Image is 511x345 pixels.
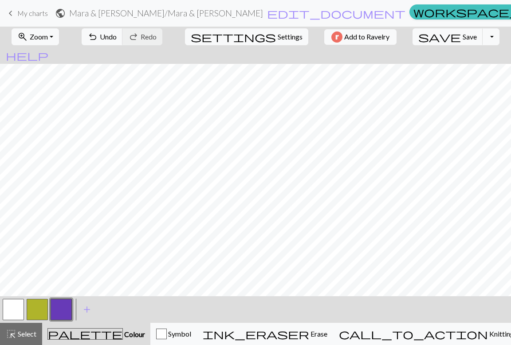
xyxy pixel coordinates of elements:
[197,323,333,345] button: Erase
[278,31,303,42] span: Settings
[12,28,59,45] button: Zoom
[5,6,48,21] a: My charts
[267,7,405,20] span: edit_document
[185,28,308,45] button: SettingsSettings
[150,323,197,345] button: Symbol
[17,9,48,17] span: My charts
[413,28,483,45] button: Save
[463,32,477,41] span: Save
[30,32,48,41] span: Zoom
[48,328,122,340] span: palette
[55,7,66,20] span: public
[324,29,397,45] button: Add to Ravelry
[123,330,145,338] span: Colour
[82,28,123,45] button: Undo
[100,32,117,41] span: Undo
[418,31,461,43] span: save
[191,31,276,42] i: Settings
[339,328,488,340] span: call_to_action
[191,31,276,43] span: settings
[82,303,92,316] span: add
[87,31,98,43] span: undo
[203,328,309,340] span: ink_eraser
[167,329,191,338] span: Symbol
[5,7,16,20] span: keyboard_arrow_left
[17,31,28,43] span: zoom_in
[6,49,48,62] span: help
[69,8,263,18] h2: Mara & [PERSON_NAME] / Mara & [PERSON_NAME]
[6,328,16,340] span: highlight_alt
[16,329,36,338] span: Select
[344,31,389,43] span: Add to Ravelry
[331,31,342,43] img: Ravelry
[309,329,327,338] span: Erase
[42,323,150,345] button: Colour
